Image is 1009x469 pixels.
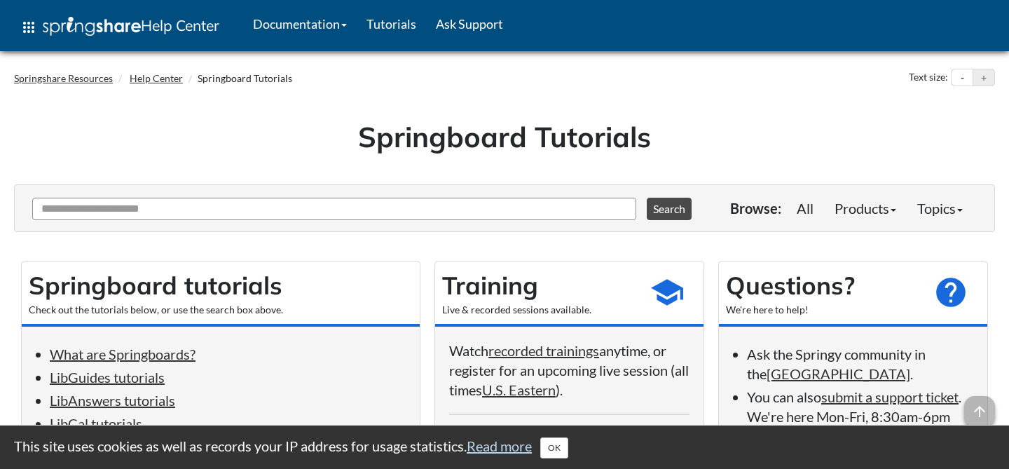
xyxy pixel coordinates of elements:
button: Search [647,198,692,220]
li: Ask the Springy community in the . [747,344,973,383]
a: Read more [467,437,532,454]
a: Help Center [130,72,183,84]
li: You can also . We're here Mon-Fri, 8:30am-6pm (U.S. Eastern). [747,387,973,446]
a: submit a support ticket [821,388,959,405]
a: Products [824,194,907,222]
button: Close [540,437,568,458]
div: Live & recorded sessions available. [442,303,638,317]
a: LibCal tutorials [50,415,142,432]
a: Tutorials [357,6,426,41]
a: What are Springboards? [50,346,195,362]
a: LibAnswers tutorials [50,392,175,409]
h2: Questions? [726,269,922,303]
span: help [933,275,968,310]
a: Topics [907,194,973,222]
button: Increase text size [973,69,994,86]
span: arrow_upward [964,396,995,427]
span: school [650,275,685,310]
h2: Training [442,269,638,303]
img: Springshare [43,17,141,36]
a: recorded trainings [488,342,599,359]
div: Text size: [906,69,951,87]
button: Decrease text size [952,69,973,86]
span: apps [20,19,37,36]
a: Using LibCal Widgets to embed events, appointments and space bookings [449,423,683,460]
a: Documentation [243,6,357,41]
a: All [786,194,824,222]
a: apps Help Center [11,6,229,48]
a: Springshare Resources [14,72,113,84]
h1: Springboard Tutorials [25,117,984,156]
a: arrow_upward [964,397,995,414]
p: Watch anytime, or register for an upcoming live session (all times ). [449,341,689,400]
a: [GEOGRAPHIC_DATA] [767,365,910,382]
span: Help Center [141,16,219,34]
div: We're here to help! [726,303,922,317]
h2: Springboard tutorials [29,269,413,303]
a: LibGuides tutorials [50,369,165,386]
li: Springboard Tutorials [185,72,292,86]
a: Ask Support [426,6,513,41]
div: Check out the tutorials below, or use the search box above. [29,303,413,317]
a: U.S. Eastern [482,381,556,398]
p: Browse: [730,198,781,218]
